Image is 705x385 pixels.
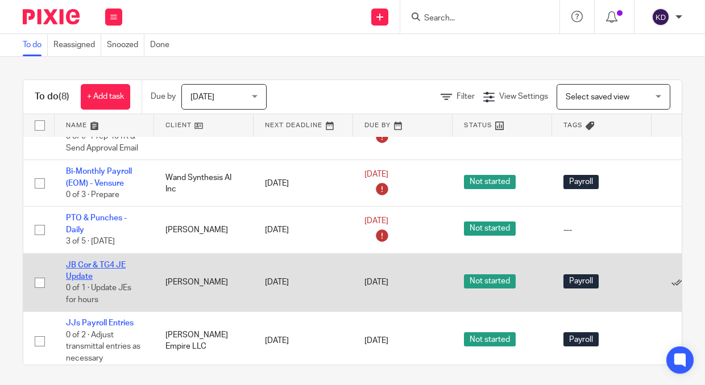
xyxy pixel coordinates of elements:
[154,312,254,370] td: [PERSON_NAME] Empire LLC
[66,191,119,199] span: 0 of 3 · Prepare
[66,214,127,233] a: PTO & Punches - Daily
[23,34,48,56] a: To do
[107,34,144,56] a: Snoozed
[35,91,69,103] h1: To do
[151,91,176,102] p: Due by
[154,207,254,253] td: [PERSON_NAME]
[190,93,214,101] span: [DATE]
[563,274,599,288] span: Payroll
[66,331,140,362] span: 0 of 2 · Adjust transmittal entries as necessary
[364,337,388,345] span: [DATE]
[464,274,516,288] span: Not started
[563,122,583,128] span: Tags
[150,34,175,56] a: Done
[53,34,101,56] a: Reassigned
[66,168,132,187] a: Bi-Monthly Payroll (EOM) - Vensure
[671,277,689,288] a: Mark as done
[566,93,629,101] span: Select saved view
[254,253,353,312] td: [DATE]
[59,92,69,101] span: (8)
[563,332,599,346] span: Payroll
[23,9,80,24] img: Pixie
[464,221,516,236] span: Not started
[254,160,353,207] td: [DATE]
[154,160,254,207] td: Wand Synthesis AI Inc
[66,319,134,327] a: JJs Payroll Entries
[563,175,599,189] span: Payroll
[364,170,388,178] span: [DATE]
[254,312,353,370] td: [DATE]
[66,261,126,281] a: JB Cor & TG4 JE Update
[464,175,516,189] span: Not started
[563,224,640,236] div: ---
[423,14,525,24] input: Search
[81,84,130,110] a: + Add task
[66,284,131,304] span: 0 of 1 · Update JEs for hours
[364,279,388,287] span: [DATE]
[457,93,475,101] span: Filter
[154,253,254,312] td: [PERSON_NAME]
[364,217,388,225] span: [DATE]
[254,207,353,253] td: [DATE]
[499,93,548,101] span: View Settings
[464,332,516,346] span: Not started
[66,132,138,152] span: 3 of 5 · Prep 401K & Send Approval Email
[66,237,115,245] span: 3 of 5 · [DATE]
[652,8,670,26] img: svg%3E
